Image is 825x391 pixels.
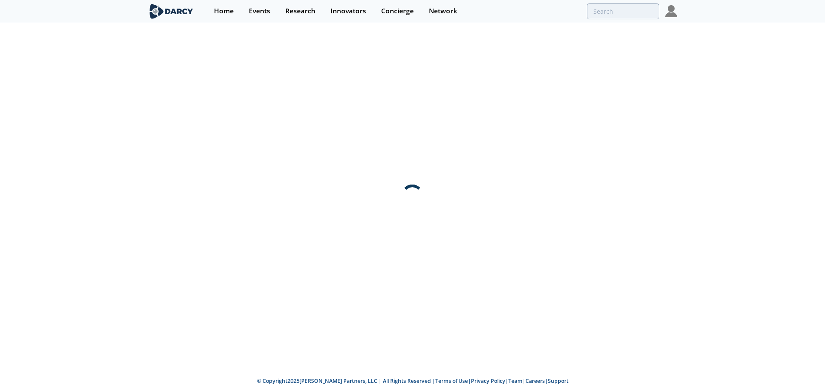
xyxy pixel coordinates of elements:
p: © Copyright 2025 [PERSON_NAME] Partners, LLC | All Rights Reserved | | | | | [95,377,730,385]
img: logo-wide.svg [148,4,195,19]
div: Innovators [330,8,366,15]
a: Careers [526,377,545,385]
div: Events [249,8,270,15]
a: Team [508,377,522,385]
div: Research [285,8,315,15]
a: Support [548,377,568,385]
div: Concierge [381,8,414,15]
a: Privacy Policy [471,377,505,385]
div: Network [429,8,457,15]
input: Advanced Search [587,3,659,19]
a: Terms of Use [435,377,468,385]
img: Profile [665,5,677,17]
div: Home [214,8,234,15]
